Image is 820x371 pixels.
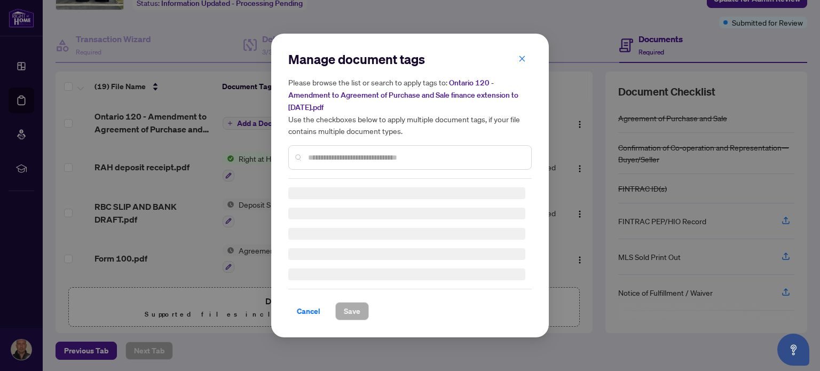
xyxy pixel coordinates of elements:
span: Cancel [297,303,320,320]
button: Open asap [777,334,809,366]
span: close [518,55,526,62]
h5: Please browse the list or search to apply tags to: Use the checkboxes below to apply multiple doc... [288,76,532,137]
button: Cancel [288,302,329,320]
h2: Manage document tags [288,51,532,68]
span: Ontario 120 - Amendment to Agreement of Purchase and Sale finance extension to [DATE].pdf [288,78,518,112]
button: Save [335,302,369,320]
